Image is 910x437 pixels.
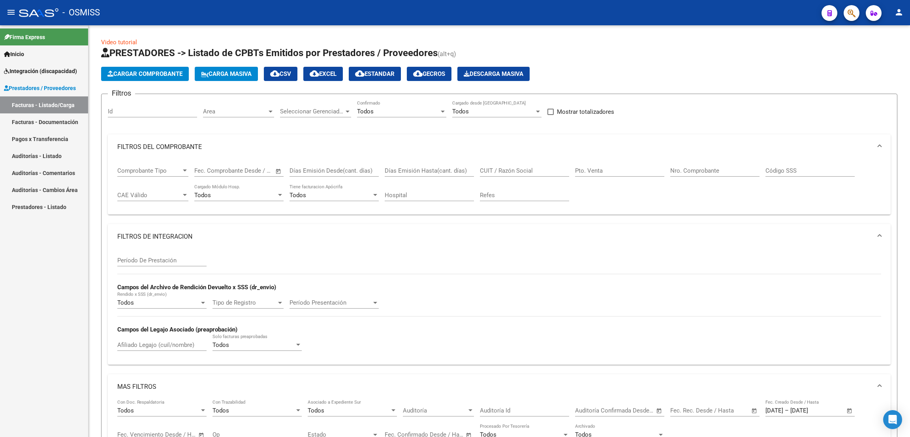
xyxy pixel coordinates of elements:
strong: Campos del Legajo Asociado (preaprobación) [117,326,237,333]
span: Area [203,108,267,115]
input: Fecha inicio [765,407,783,414]
span: Prestadores / Proveedores [4,84,76,92]
span: Tipo de Registro [212,299,276,306]
button: EXCEL [303,67,343,81]
button: Open calendar [750,406,759,415]
span: Todos [212,407,229,414]
span: Todos [212,341,229,348]
span: Todos [117,299,134,306]
mat-icon: cloud_download [270,69,280,78]
app-download-masive: Descarga masiva de comprobantes (adjuntos) [457,67,530,81]
mat-icon: cloud_download [310,69,319,78]
mat-icon: cloud_download [355,69,365,78]
span: EXCEL [310,70,337,77]
span: Firma Express [4,33,45,41]
input: Fecha inicio [194,167,226,174]
input: Fecha inicio [670,407,702,414]
strong: Campos del Archivo de Rendición Devuelto x SSS (dr_envio) [117,284,276,291]
div: FILTROS DE INTEGRACION [108,249,891,364]
span: Comprobante Tipo [117,167,181,174]
button: Descarga Masiva [457,67,530,81]
span: – [785,407,789,414]
span: Mostrar totalizadores [557,107,614,117]
span: Inicio [4,50,24,58]
span: Cargar Comprobante [107,70,182,77]
mat-panel-title: FILTROS DE INTEGRACION [117,232,872,241]
mat-panel-title: MAS FILTROS [117,382,872,391]
span: (alt+q) [438,50,456,58]
span: Todos [308,407,324,414]
button: Carga Masiva [195,67,258,81]
mat-expansion-panel-header: FILTROS DE INTEGRACION [108,224,891,249]
button: Gecros [407,67,451,81]
span: Gecros [413,70,445,77]
mat-icon: menu [6,8,16,17]
button: Open calendar [274,167,283,176]
mat-icon: cloud_download [413,69,423,78]
span: Estandar [355,70,395,77]
span: Auditoría [403,407,467,414]
input: Fecha fin [709,407,748,414]
a: Video tutorial [101,39,137,46]
span: Período Presentación [290,299,372,306]
span: PRESTADORES -> Listado de CPBTs Emitidos por Prestadores / Proveedores [101,47,438,58]
input: Fecha fin [790,407,829,414]
button: Estandar [349,67,401,81]
span: Todos [290,192,306,199]
mat-expansion-panel-header: MAS FILTROS [108,374,891,399]
input: Fecha fin [614,407,652,414]
span: Todos [117,407,134,414]
button: CSV [264,67,297,81]
div: FILTROS DEL COMPROBANTE [108,160,891,215]
span: CAE Válido [117,192,181,199]
mat-expansion-panel-header: FILTROS DEL COMPROBANTE [108,134,891,160]
span: - OSMISS [62,4,100,21]
span: Integración (discapacidad) [4,67,77,75]
div: Open Intercom Messenger [883,410,902,429]
span: Todos [194,192,211,199]
span: Carga Masiva [201,70,252,77]
mat-panel-title: FILTROS DEL COMPROBANTE [117,143,872,151]
button: Cargar Comprobante [101,67,189,81]
mat-icon: person [894,8,904,17]
span: CSV [270,70,291,77]
span: Todos [452,108,469,115]
button: Open calendar [845,406,854,415]
span: Seleccionar Gerenciador [280,108,344,115]
span: Descarga Masiva [464,70,523,77]
input: Fecha fin [233,167,272,174]
h3: Filtros [108,88,135,99]
button: Open calendar [655,406,664,415]
span: Todos [357,108,374,115]
input: Fecha inicio [575,407,607,414]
